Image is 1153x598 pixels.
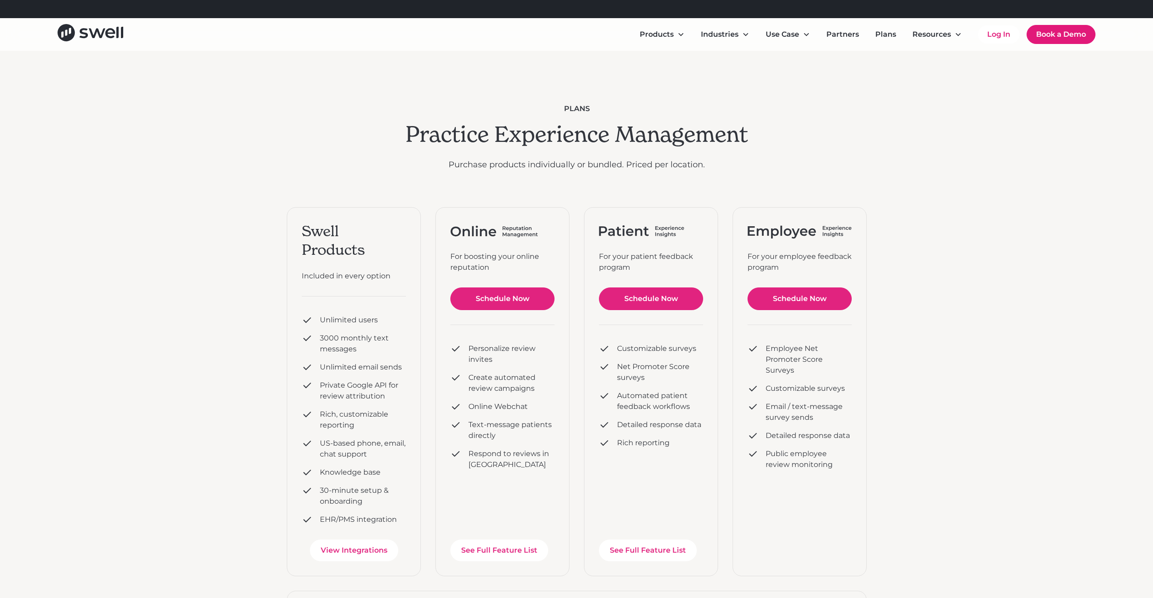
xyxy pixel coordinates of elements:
[450,251,555,273] div: For boosting your online reputation
[748,287,852,310] a: Schedule Now
[320,380,406,402] div: Private Google API for review attribution
[617,390,703,412] div: Automated patient feedback workflows
[1027,25,1095,44] a: Book a Demo
[302,271,406,282] div: Included in every option
[405,122,748,148] h2: Practice Experience Management
[766,343,852,375] div: Employee Net Promoter Score Surveys
[617,419,701,430] div: Detailed response data
[468,419,555,441] div: Text-message patients directly
[766,29,799,40] div: Use Case
[320,514,397,525] div: EHR/PMS integration
[405,103,748,114] div: plans
[632,25,692,44] div: Products
[748,251,852,272] div: For your employee feedback program
[450,540,548,561] a: See Full Feature List
[617,438,670,448] div: Rich reporting
[819,25,866,44] a: Partners
[320,467,381,478] div: Knowledge base
[617,343,696,354] div: Customizable surveys
[320,362,402,373] div: Unlimited email sends
[766,383,845,394] div: Customizable surveys
[320,485,406,507] div: 30-minute setup & onboarding
[599,287,703,310] a: Schedule Now
[701,29,738,40] div: Industries
[599,251,703,273] div: For your patient feedback program
[320,315,378,326] div: Unlimited users
[320,409,406,431] div: Rich, customizable reporting
[766,448,852,470] div: Public employee review monitoring
[320,333,406,355] div: 3000 monthly text messages
[868,25,903,44] a: Plans
[905,25,969,44] div: Resources
[694,25,757,44] div: Industries
[912,29,951,40] div: Resources
[468,372,555,394] div: Create automated review campaigns
[617,361,703,383] div: Net Promoter Score surveys
[766,430,850,441] div: Detailed response data
[758,25,817,44] div: Use Case
[766,401,852,423] div: Email / text-message survey sends
[450,287,555,310] a: Schedule Now
[599,540,697,561] a: See Full Feature List
[405,159,748,171] p: Purchase products individually or bundled. Priced per location.
[309,540,398,561] a: View Integrations
[320,438,406,460] div: US-based phone, email, chat support
[302,222,406,260] div: Swell Products
[468,401,528,412] div: Online Webchat
[468,448,555,470] div: Respond to reviews in [GEOGRAPHIC_DATA]
[640,29,674,40] div: Products
[978,25,1019,44] a: Log In
[58,24,123,44] a: home
[468,343,555,365] div: Personalize review invites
